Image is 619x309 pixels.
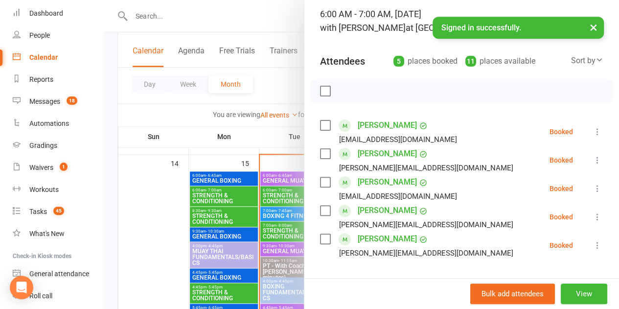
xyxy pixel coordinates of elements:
a: General attendance kiosk mode [13,263,103,285]
div: [EMAIL_ADDRESS][DOMAIN_NAME] [339,133,457,146]
div: Workouts [29,186,59,193]
div: [PERSON_NAME][EMAIL_ADDRESS][DOMAIN_NAME] [339,218,513,231]
a: Workouts [13,179,103,201]
div: [PERSON_NAME][EMAIL_ADDRESS][DOMAIN_NAME] [339,162,513,174]
div: places available [465,54,535,68]
button: Bulk add attendees [470,284,555,304]
div: Booked [550,128,573,135]
span: 18 [67,96,77,105]
div: Booked [550,214,573,220]
span: 45 [53,207,64,215]
div: Dashboard [29,9,63,17]
a: What's New [13,223,103,245]
div: [PERSON_NAME][EMAIL_ADDRESS][DOMAIN_NAME] [339,247,513,260]
a: [PERSON_NAME] [358,118,417,133]
div: General attendance [29,270,89,278]
div: 11 [465,56,476,67]
a: [PERSON_NAME] [358,231,417,247]
div: Booked [550,242,573,249]
div: What's New [29,230,65,238]
div: Sort by [571,54,603,67]
div: Tasks [29,208,47,215]
div: 6:00 AM - 7:00 AM, [DATE] [320,7,603,35]
button: View [561,284,607,304]
div: Roll call [29,292,52,300]
div: places booked [393,54,458,68]
a: Calendar [13,47,103,69]
a: Messages 18 [13,91,103,113]
a: Automations [13,113,103,135]
a: Roll call [13,285,103,307]
a: Tasks 45 [13,201,103,223]
a: [PERSON_NAME] [358,146,417,162]
span: Signed in successfully. [441,23,521,32]
div: Waivers [29,164,53,171]
div: Gradings [29,142,57,149]
div: 5 [393,56,404,67]
div: Open Intercom Messenger [10,276,33,299]
div: Messages [29,97,60,105]
a: [PERSON_NAME] [358,174,417,190]
div: Calendar [29,53,58,61]
a: Gradings [13,135,103,157]
a: [PERSON_NAME] [358,203,417,218]
a: Dashboard [13,2,103,24]
a: Reports [13,69,103,91]
span: 1 [60,163,68,171]
div: Booked [550,185,573,192]
div: Attendees [320,54,365,68]
a: Waivers 1 [13,157,103,179]
div: Booked [550,157,573,164]
div: Automations [29,119,69,127]
button: × [585,17,602,38]
div: [EMAIL_ADDRESS][DOMAIN_NAME] [339,190,457,203]
div: Reports [29,75,53,83]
